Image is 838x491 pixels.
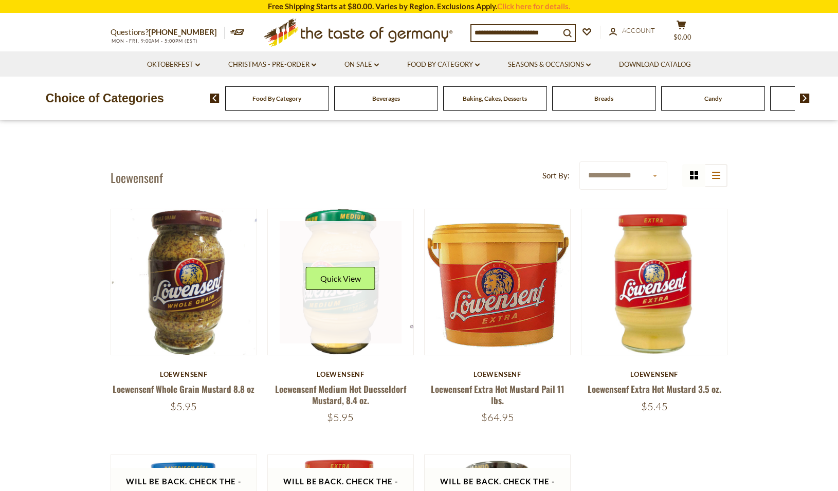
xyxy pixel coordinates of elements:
span: $5.95 [170,400,197,413]
img: next arrow [800,94,810,103]
a: Loewensenf Extra Hot Mustard Pail 11 lbs. [431,383,564,406]
span: $5.95 [327,411,354,424]
p: Questions? [111,26,225,39]
a: Beverages [372,95,400,102]
a: Breads [594,95,613,102]
img: Loewensenf [111,209,257,355]
img: Loewensenf [425,209,570,355]
div: Loewensenf [424,370,571,378]
a: Candy [704,95,722,102]
button: $0.00 [666,20,697,46]
span: MON - FRI, 9:00AM - 5:00PM (EST) [111,38,198,44]
a: Loewensenf Whole Grain Mustard 8.8 oz [113,383,254,395]
label: Sort By: [542,169,570,182]
a: Food By Category [252,95,301,102]
span: Account [622,26,655,34]
a: Seasons & Occasions [508,59,591,70]
a: Download Catalog [619,59,691,70]
a: Oktoberfest [147,59,200,70]
span: $5.45 [641,400,668,413]
span: $64.95 [481,411,514,424]
div: Loewensenf [581,370,727,378]
a: Account [609,25,655,37]
a: Food By Category [407,59,480,70]
h1: Loewensenf [111,170,163,185]
a: On Sale [344,59,379,70]
a: Loewensenf Extra Hot Mustard 3.5 oz. [588,383,721,395]
img: previous arrow [210,94,220,103]
img: Loewensenf [268,209,413,355]
a: Loewensenf Medium Hot Duesseldorf Mustard, 8.4 oz. [275,383,406,406]
span: $0.00 [673,33,691,41]
img: Loewensenf [581,209,727,355]
div: Loewensenf [267,370,414,378]
a: Christmas - PRE-ORDER [228,59,316,70]
a: Click here for details. [497,2,570,11]
div: Loewensenf [111,370,257,378]
a: Baking, Cakes, Desserts [463,95,527,102]
a: [PHONE_NUMBER] [149,27,217,37]
button: Quick View [306,267,375,290]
